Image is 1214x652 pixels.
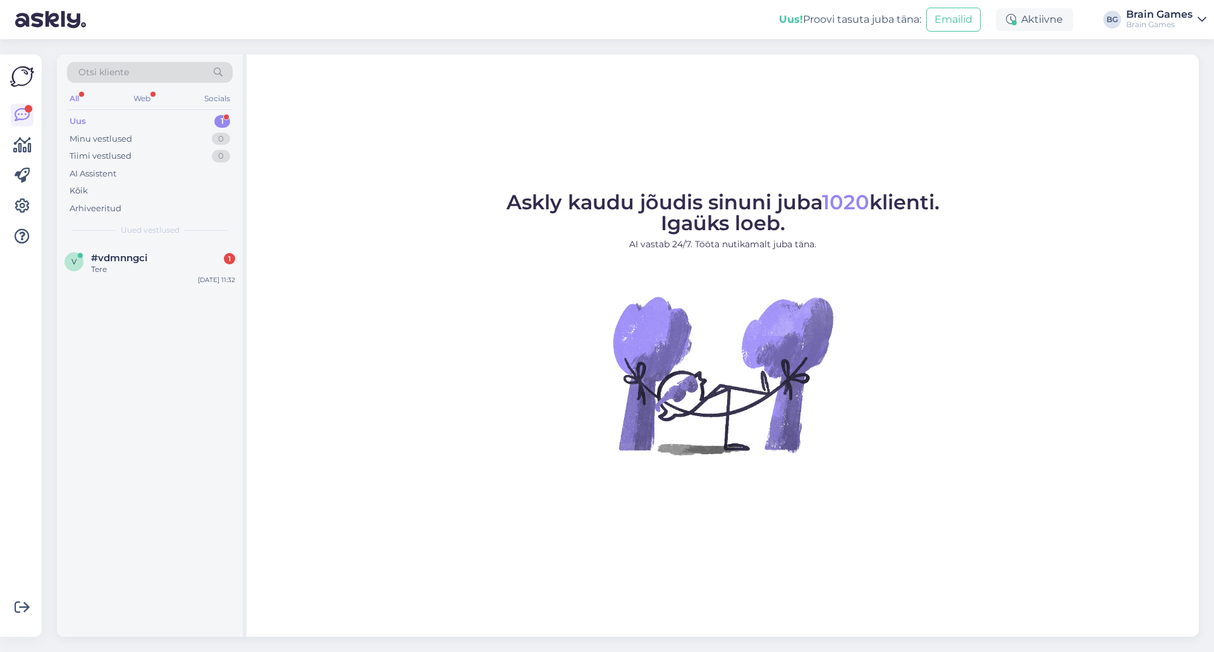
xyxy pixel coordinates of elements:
[78,66,129,79] span: Otsi kliente
[70,115,86,128] div: Uus
[70,150,132,163] div: Tiimi vestlused
[1126,9,1206,30] a: Brain GamesBrain Games
[70,185,88,197] div: Kõik
[214,115,230,128] div: 1
[212,150,230,163] div: 0
[1103,11,1121,28] div: BG
[779,12,921,27] div: Proovi tasuta juba täna:
[1126,9,1193,20] div: Brain Games
[506,238,940,251] p: AI vastab 24/7. Tööta nutikamalt juba täna.
[67,90,82,107] div: All
[609,261,837,489] img: No Chat active
[131,90,153,107] div: Web
[202,90,233,107] div: Socials
[70,168,116,180] div: AI Assistent
[91,264,235,275] div: Tere
[822,190,869,214] span: 1020
[91,252,147,264] span: #vdmnngci
[779,13,803,25] b: Uus!
[212,133,230,145] div: 0
[1126,20,1193,30] div: Brain Games
[506,190,940,235] span: Askly kaudu jõudis sinuni juba klienti. Igaüks loeb.
[70,202,121,215] div: Arhiveeritud
[198,275,235,285] div: [DATE] 11:32
[926,8,981,32] button: Emailid
[10,65,34,89] img: Askly Logo
[121,225,180,236] span: Uued vestlused
[224,253,235,264] div: 1
[71,257,77,266] span: v
[70,133,132,145] div: Minu vestlused
[996,8,1073,31] div: Aktiivne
